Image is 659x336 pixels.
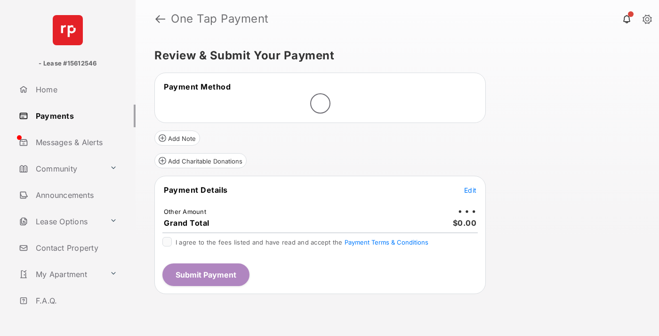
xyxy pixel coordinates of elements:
[164,218,209,228] span: Grand Total
[464,186,476,194] span: Edit
[15,289,136,312] a: F.A.Q.
[15,157,106,180] a: Community
[15,210,106,233] a: Lease Options
[162,263,249,286] button: Submit Payment
[15,105,136,127] a: Payments
[176,238,428,246] span: I agree to the fees listed and have read and accept the
[154,153,247,168] button: Add Charitable Donations
[53,15,83,45] img: svg+xml;base64,PHN2ZyB4bWxucz0iaHR0cDovL3d3dy53My5vcmcvMjAwMC9zdmciIHdpZHRoPSI2NCIgaGVpZ2h0PSI2NC...
[15,131,136,154] a: Messages & Alerts
[154,131,200,146] button: Add Note
[464,185,476,195] button: Edit
[171,13,269,25] strong: One Tap Payment
[164,185,228,195] span: Payment Details
[164,82,231,91] span: Payment Method
[163,207,207,216] td: Other Amount
[15,184,136,206] a: Announcements
[15,78,136,101] a: Home
[345,238,428,246] button: I agree to the fees listed and have read and accept the
[15,237,136,259] a: Contact Property
[39,59,96,68] p: - Lease #15612546
[15,263,106,286] a: My Apartment
[154,50,633,61] h5: Review & Submit Your Payment
[453,218,477,228] span: $0.00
